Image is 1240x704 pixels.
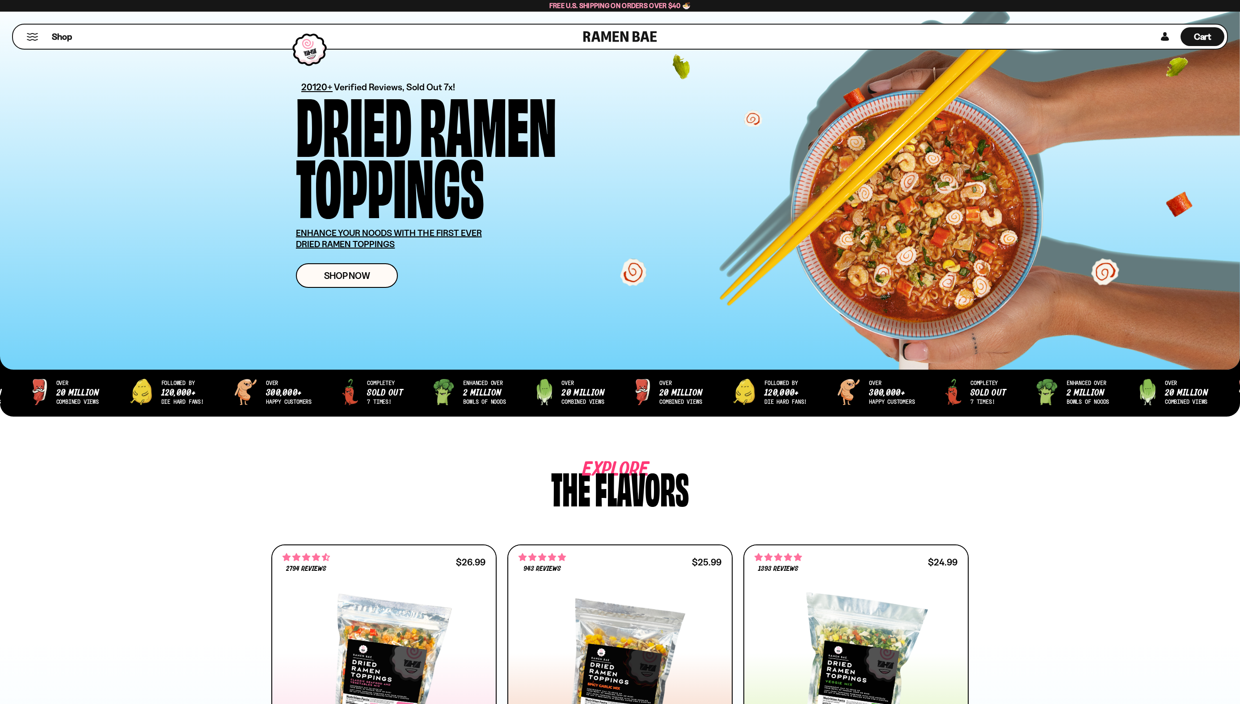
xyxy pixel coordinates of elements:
span: Shop Now [324,271,370,280]
div: Dried [296,92,412,153]
a: Shop Now [296,263,398,288]
span: 4.76 stars [755,552,802,563]
u: ENHANCE YOUR NOODS WITH THE FIRST EVER DRIED RAMEN TOPPINGS [296,228,482,249]
span: Explore [582,466,622,474]
span: Cart [1194,31,1211,42]
span: Shop [52,31,72,43]
span: 2794 reviews [286,565,326,573]
span: 4.68 stars [283,552,330,563]
div: $25.99 [692,558,721,566]
div: $26.99 [456,558,485,566]
span: 4.75 stars [519,552,566,563]
span: 943 reviews [523,565,561,573]
div: Ramen [420,92,557,153]
div: The [551,466,590,508]
a: Shop [52,27,72,46]
div: Toppings [296,153,484,214]
div: flavors [595,466,689,508]
div: Cart [1181,25,1224,49]
span: Free U.S. Shipping on Orders over $40 🍜 [549,1,691,10]
button: Mobile Menu Trigger [26,33,38,41]
span: 1393 reviews [758,565,798,573]
div: $24.99 [928,558,957,566]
